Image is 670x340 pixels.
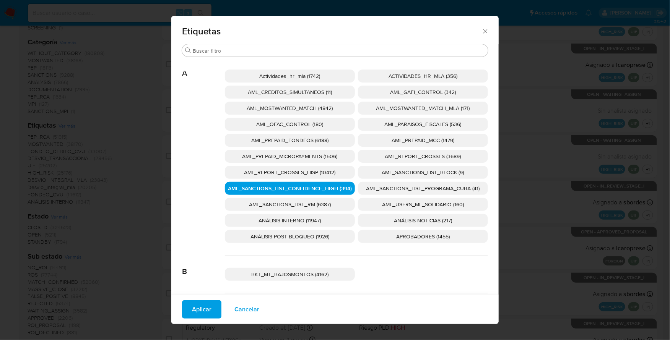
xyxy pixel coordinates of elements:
span: AML_SANCTIONS_LIST_CONFIDENCE_HIGH (394) [228,185,352,192]
span: AML_PARAISOS_FISCALES (536) [385,120,462,128]
span: AML_REPORT_CROSSES (3689) [385,152,461,160]
div: APROBADORES (1455) [358,230,488,243]
input: Buscar filtro [193,47,485,54]
div: Actividades_hr_mla (1742) [225,70,355,83]
span: Aplicar [192,301,211,318]
span: AML_USERS_ML_SOLIDARIO (160) [382,201,464,208]
span: ACTIVIDADES_HR_MLA (356) [389,72,457,80]
div: BKT_MT_BAJOSMONTOS (4162) [225,268,355,281]
div: AML_OFAC_CONTROL (180) [225,118,355,131]
div: AML_SANCTIONS_LIST_PROGRAMA_CUBA (41) [358,182,488,195]
span: A [182,57,225,78]
span: AML_REPORT_CROSSES_HISP (10412) [244,168,336,176]
div: AML_MOSTWANTED_MATCH_MLA (171) [358,102,488,115]
span: ANÁLISIS POST BLOQUEO (1926) [250,233,329,240]
span: AML_OFAC_CONTROL (180) [257,120,324,128]
span: ANÁLISIS INTERNO (11947) [259,217,321,224]
div: ANÁLISIS POST BLOQUEO (1926) [225,230,355,243]
span: ANÁLISIS NOTICIAS (217) [394,217,452,224]
span: BKT_MT_BAJOSMONTOS (4162) [251,270,328,278]
span: AML_MOSTWANTED_MATCH (4842) [247,104,333,112]
span: APROBADORES (1455) [396,233,450,240]
span: AML_SANCTIONS_LIST_RM (6387) [249,201,331,208]
div: ANÁLISIS INTERNO (11947) [225,214,355,227]
span: AML_GAFI_CONTROL (342) [390,88,456,96]
span: AML_MOSTWANTED_MATCH_MLA (171) [376,104,470,112]
div: ACTIVIDADES_HR_MLA (356) [358,70,488,83]
div: AML_USERS_ML_SOLIDARIO (160) [358,198,488,211]
button: Cerrar [481,28,488,34]
span: AML_PREPAID_FONDEOS (6188) [251,136,328,144]
div: AML_CREDITOS_SIMULTANEOS (11) [225,86,355,99]
div: AML_PREPAID_MICROPAYMENTS (1506) [225,150,355,163]
span: AML_PREPAID_MICROPAYMENTS (1506) [242,152,338,160]
span: AML_SANCTIONS_LIST_PROGRAMA_CUBA (41) [366,185,480,192]
span: Actividades_hr_mla (1742) [260,72,320,80]
div: AML_REPORT_CROSSES_HISP (10412) [225,166,355,179]
div: AML_PREPAID_MCC (1479) [358,134,488,147]
div: AML_PARAISOS_FISCALES (536) [358,118,488,131]
div: ANÁLISIS NOTICIAS (217) [358,214,488,227]
div: AML_SANCTIONS_LIST_CONFIDENCE_HIGH (394) [225,182,355,195]
div: AML_PREPAID_FONDEOS (6188) [225,134,355,147]
div: AML_GAFI_CONTROL (342) [358,86,488,99]
span: AML_CREDITOS_SIMULTANEOS (11) [248,88,332,96]
span: C [182,293,225,314]
div: AML_MOSTWANTED_MATCH (4842) [225,102,355,115]
span: Cancelar [234,301,259,318]
span: AML_PREPAID_MCC (1479) [392,136,454,144]
div: AML_SANCTIONS_LIST_RM (6387) [225,198,355,211]
div: AML_SANCTIONS_LIST_BLOCK (9) [358,166,488,179]
span: AML_SANCTIONS_LIST_BLOCK (9) [382,168,464,176]
button: Aplicar [182,300,221,319]
span: Etiquetas [182,27,481,36]
div: AML_REPORT_CROSSES (3689) [358,150,488,163]
button: Cancelar [224,300,269,319]
button: Buscar [185,47,191,53]
span: B [182,256,225,276]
